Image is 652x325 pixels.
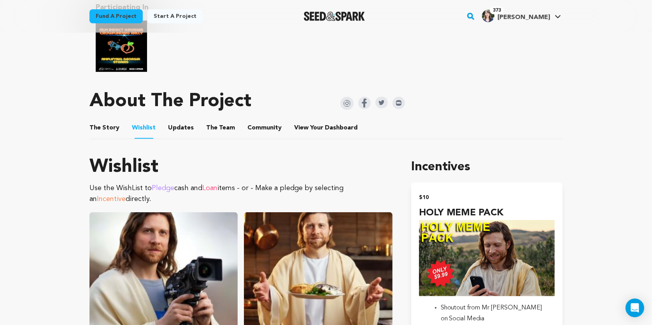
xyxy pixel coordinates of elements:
span: [PERSON_NAME] [498,14,550,21]
img: Seed&Spark Twitter Icon [375,97,388,108]
img: incentive [419,220,555,296]
img: Seed&Spark Facebook Icon [358,97,371,109]
p: Use the WishList to cash and items - or - Make a pledge by selecting an directly. [89,183,393,204]
a: Seed&Spark Homepage [304,12,365,21]
img: Seed&Spark Logo Dark Mode [304,12,365,21]
a: Emily B.'s Profile [480,8,563,22]
span: The [89,123,101,133]
span: Team [206,123,235,133]
span: Story [89,123,119,133]
span: Incentive [97,196,126,203]
a: Start a project [147,9,203,23]
span: Your [294,123,359,133]
img: Film Impact Georgia Rally [96,21,147,72]
div: Emily B.'s Profile [482,10,550,22]
span: Updates [168,123,194,133]
span: Pledge [152,185,174,192]
span: 373 [490,7,504,14]
img: Emily.jpg [482,10,494,22]
h1: Wishlist [89,158,393,176]
div: Open Intercom Messenger [626,299,644,317]
span: Wishlist [132,123,156,133]
h1: About The Project [89,92,251,111]
h4: HOLY MEME PACK [419,206,555,220]
span: The [206,123,217,133]
h2: $10 [419,192,555,203]
a: Fund a project [89,9,143,23]
span: Community [247,123,282,133]
a: ViewYourDashboard [294,123,359,133]
img: Seed&Spark IMDB Icon [393,97,405,109]
span: Dashboard [325,123,358,133]
img: Seed&Spark Instagram Icon [340,97,354,110]
span: Shoutout from Mr [PERSON_NAME] on Social Media [441,305,542,322]
span: Loan [202,185,217,192]
h1: Incentives [411,158,563,176]
span: Emily B.'s Profile [480,8,563,24]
